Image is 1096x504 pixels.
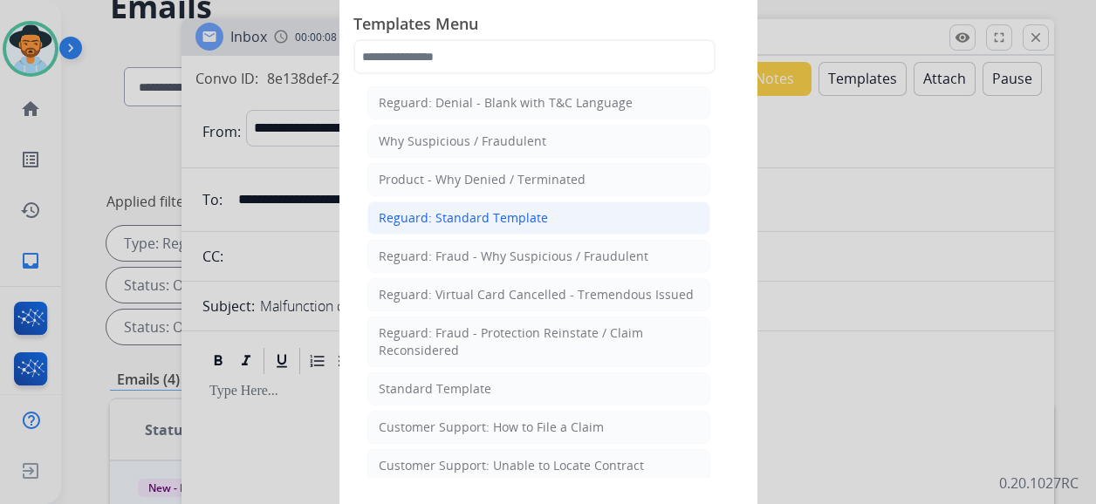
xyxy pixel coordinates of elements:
[379,209,548,227] div: Reguard: Standard Template
[379,286,694,303] div: Reguard: Virtual Card Cancelled - Tremendous Issued
[353,11,743,39] span: Templates Menu
[379,457,644,474] div: Customer Support: Unable to Locate Contract
[379,324,699,359] div: Reguard: Fraud - Protection Reinstate / Claim Reconsidered
[379,248,648,265] div: Reguard: Fraud - Why Suspicious / Fraudulent
[379,419,604,436] div: Customer Support: How to File a Claim
[379,380,491,398] div: Standard Template
[379,171,586,188] div: Product - Why Denied / Terminated
[379,94,633,112] div: Reguard: Denial - Blank with T&C Language
[379,133,546,150] div: Why Suspicious / Fraudulent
